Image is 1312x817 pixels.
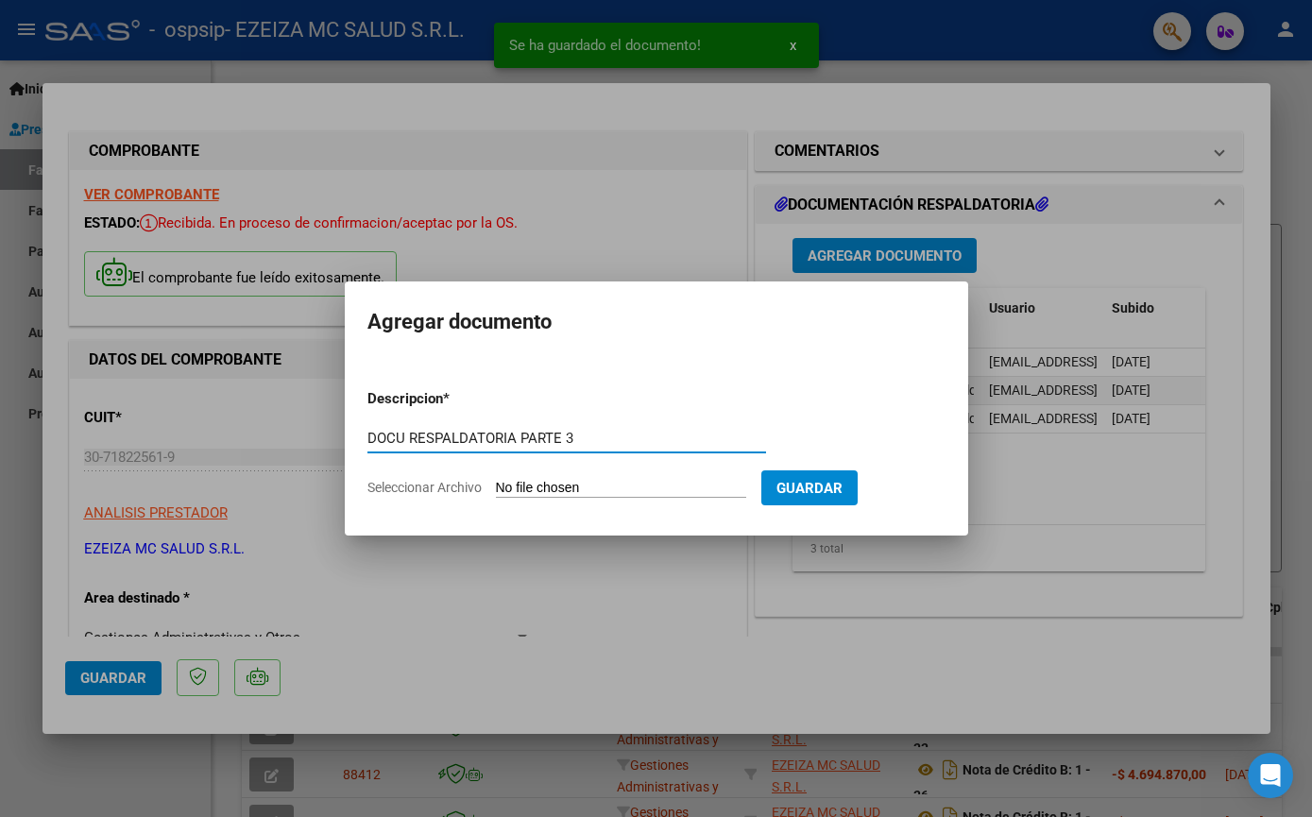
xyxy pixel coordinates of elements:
span: Guardar [776,480,843,497]
span: Seleccionar Archivo [367,480,482,495]
h2: Agregar documento [367,304,946,340]
button: Guardar [761,470,858,505]
div: Open Intercom Messenger [1248,753,1293,798]
p: Descripcion [367,388,541,410]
